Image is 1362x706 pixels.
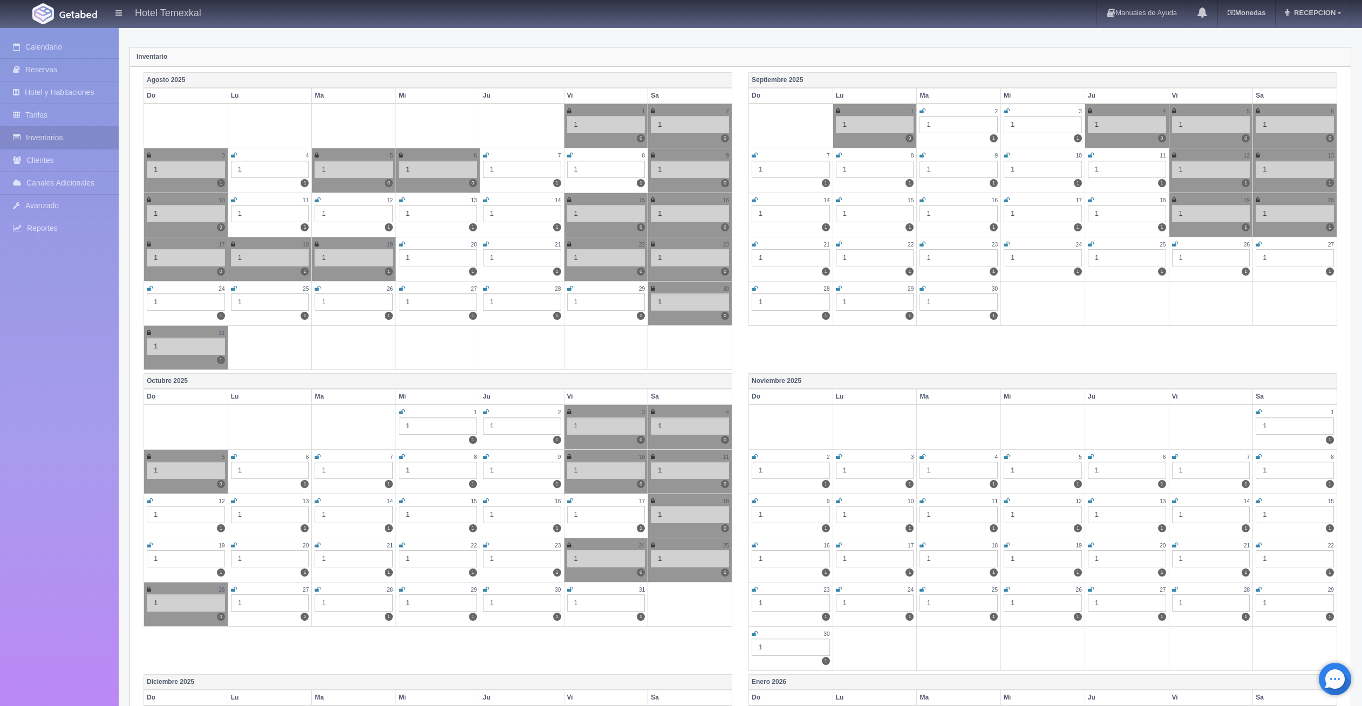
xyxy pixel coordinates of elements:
[385,312,393,320] label: 1
[726,153,729,159] small: 9
[1326,524,1334,532] label: 1
[990,568,998,577] label: 1
[1001,88,1085,104] th: Mi
[1242,134,1250,142] label: 0
[920,293,998,311] div: 1
[920,249,998,266] div: 1
[1326,134,1334,142] label: 0
[1326,613,1334,621] label: 1
[469,568,477,577] label: 1
[1256,506,1334,523] div: 1
[822,568,830,577] label: 1
[990,223,998,231] label: 1
[1172,161,1250,178] div: 1
[651,116,729,133] div: 1
[1158,480,1166,488] label: 1
[1004,594,1082,612] div: 1
[399,462,477,479] div: 1
[483,550,561,567] div: 1
[315,550,393,567] div: 1
[836,116,914,133] div: 1
[399,594,477,612] div: 1
[752,293,830,311] div: 1
[1004,161,1082,178] div: 1
[399,506,477,523] div: 1
[555,197,561,203] small: 14
[1169,88,1253,104] th: Vi
[144,88,228,104] th: Do
[637,480,645,488] label: 0
[721,312,729,320] label: 0
[917,88,1001,104] th: Ma
[752,161,830,178] div: 1
[637,568,645,577] label: 0
[1326,568,1334,577] label: 1
[920,506,998,523] div: 1
[637,179,645,187] label: 1
[217,312,225,320] label: 1
[567,462,645,479] div: 1
[920,161,998,178] div: 1
[1172,249,1250,266] div: 1
[469,524,477,532] label: 1
[567,205,645,222] div: 1
[1088,594,1166,612] div: 1
[822,268,830,276] label: 1
[651,161,729,178] div: 1
[1085,88,1169,104] th: Ju
[905,480,914,488] label: 1
[1247,108,1250,114] small: 5
[1088,550,1166,567] div: 1
[721,524,729,532] label: 0
[1256,594,1334,612] div: 1
[315,205,393,222] div: 1
[1242,613,1250,621] label: 1
[217,268,225,276] label: 0
[231,506,309,523] div: 1
[1172,205,1250,222] div: 1
[651,462,729,479] div: 1
[217,524,225,532] label: 1
[836,293,914,311] div: 1
[1331,108,1334,114] small: 6
[399,417,477,435] div: 1
[396,88,480,104] th: Mi
[823,197,829,203] small: 14
[990,312,998,320] label: 1
[1242,524,1250,532] label: 1
[315,249,393,266] div: 1
[637,436,645,444] label: 0
[1244,153,1250,159] small: 12
[1088,462,1166,479] div: 1
[920,116,998,133] div: 1
[399,249,477,266] div: 1
[301,312,309,320] label: 1
[553,223,561,231] label: 1
[385,480,393,488] label: 1
[567,417,645,435] div: 1
[642,153,645,159] small: 8
[721,179,729,187] label: 0
[990,480,998,488] label: 1
[385,223,393,231] label: 1
[147,205,225,222] div: 1
[822,179,830,187] label: 1
[567,161,645,178] div: 1
[1242,480,1250,488] label: 1
[567,249,645,266] div: 1
[553,312,561,320] label: 1
[469,613,477,621] label: 1
[1074,179,1082,187] label: 1
[721,223,729,231] label: 0
[483,462,561,479] div: 1
[642,108,645,114] small: 1
[920,462,998,479] div: 1
[1158,268,1166,276] label: 1
[399,205,477,222] div: 1
[752,506,830,523] div: 1
[483,205,561,222] div: 1
[721,436,729,444] label: 0
[637,312,645,320] label: 1
[920,205,998,222] div: 1
[822,312,830,320] label: 1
